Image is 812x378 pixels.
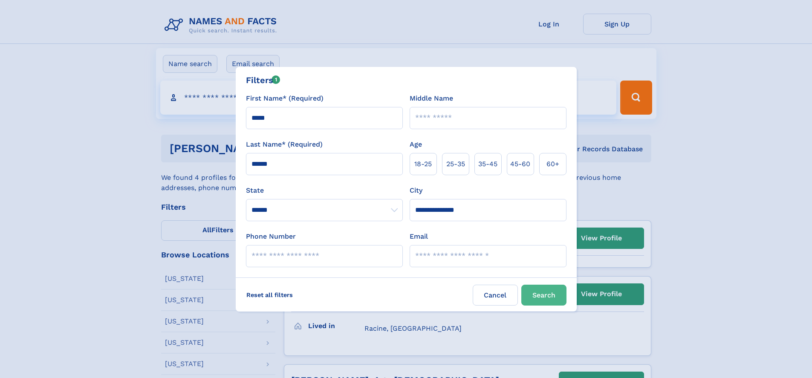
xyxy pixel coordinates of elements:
label: First Name* (Required) [246,93,324,104]
span: 25‑35 [446,159,465,169]
label: Age [410,139,422,150]
span: 60+ [546,159,559,169]
button: Search [521,285,566,306]
div: Filters [246,74,280,87]
label: Cancel [473,285,518,306]
label: Phone Number [246,231,296,242]
span: 18‑25 [414,159,432,169]
label: Reset all filters [241,285,298,305]
span: 45‑60 [510,159,530,169]
span: 35‑45 [478,159,497,169]
label: Last Name* (Required) [246,139,323,150]
label: City [410,185,422,196]
label: Middle Name [410,93,453,104]
label: Email [410,231,428,242]
label: State [246,185,403,196]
